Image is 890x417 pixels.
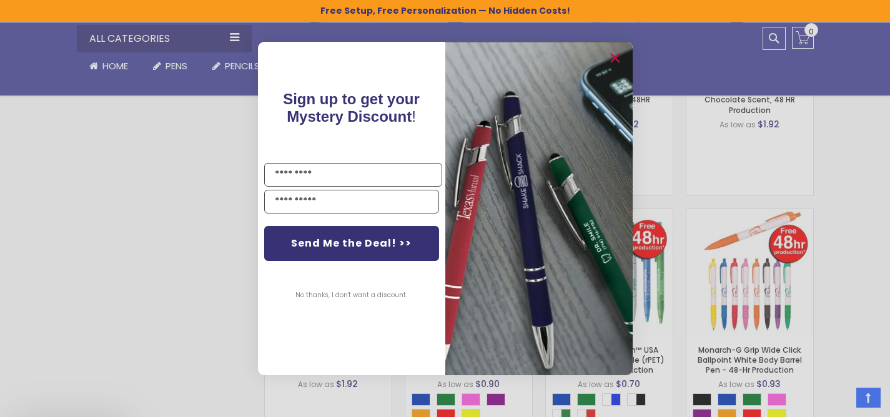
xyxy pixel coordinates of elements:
button: Close dialog [605,48,625,68]
span: ! [283,91,420,125]
button: No thanks, I don't want a discount. [289,280,413,311]
button: Send Me the Deal! >> [264,226,439,261]
span: Sign up to get your Mystery Discount [283,91,420,125]
img: pop-up-image [445,42,633,375]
